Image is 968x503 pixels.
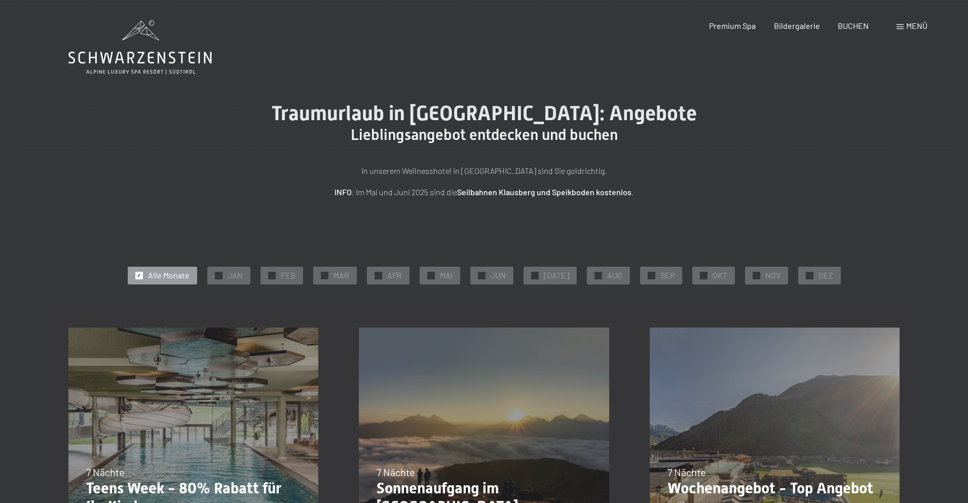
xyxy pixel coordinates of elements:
[596,272,600,279] span: ✓
[272,101,697,125] span: Traumurlaub in [GEOGRAPHIC_DATA]: Angebote
[377,466,415,478] span: 7 Nächte
[387,270,402,281] span: APR
[607,270,622,281] span: AUG
[231,164,737,177] p: In unserem Wellnesshotel in [GEOGRAPHIC_DATA] sind Sie goldrichtig.
[228,270,243,281] span: JAN
[649,272,653,279] span: ✓
[457,187,631,197] strong: Seilbahnen Klausberg und Speikboden kostenlos
[231,186,737,199] p: : Im Mai und Juni 2025 sind die .
[544,270,569,281] span: [DATE]
[807,272,811,279] span: ✓
[334,187,352,197] strong: INFO
[818,270,833,281] span: DEZ
[906,21,927,30] span: Menü
[709,21,756,30] a: Premium Spa
[440,270,453,281] span: MAI
[137,272,141,279] span: ✓
[491,270,506,281] span: JUN
[86,466,125,478] span: 7 Nächte
[333,270,349,281] span: MAR
[281,270,295,281] span: FEB
[838,21,869,30] a: BUCHEN
[216,272,220,279] span: ✓
[429,272,433,279] span: ✓
[713,270,727,281] span: OKT
[322,272,326,279] span: ✓
[148,270,190,281] span: Alle Monate
[660,270,675,281] span: SEP
[533,272,537,279] span: ✓
[754,272,758,279] span: ✓
[774,21,820,30] a: Bildergalerie
[479,272,483,279] span: ✓
[765,270,780,281] span: NOV
[701,272,705,279] span: ✓
[270,272,274,279] span: ✓
[667,466,706,478] span: 7 Nächte
[667,479,882,497] p: Wochenangebot - Top Angebot
[376,272,380,279] span: ✓
[351,126,618,143] span: Lieblingsangebot entdecken und buchen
